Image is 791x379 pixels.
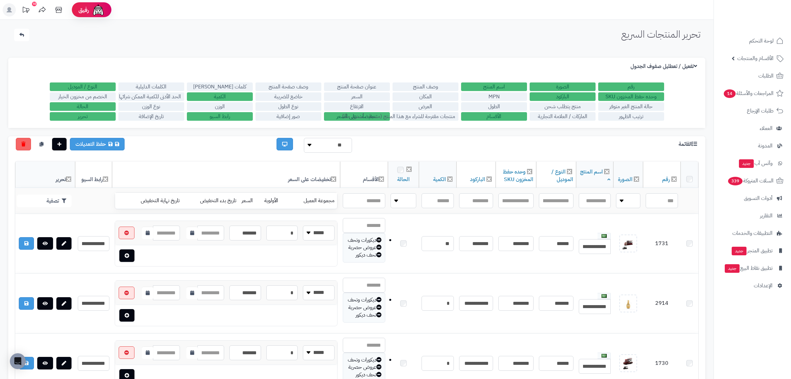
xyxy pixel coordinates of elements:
[732,247,747,255] span: جديد
[118,102,184,111] label: نوع الوزن
[718,190,787,206] a: أدوات التسويق
[621,29,700,40] h1: تحرير المنتجات السريع
[530,82,596,91] label: الصورة
[601,234,607,238] img: العربية
[630,63,699,70] h3: تفعيل / تعطليل صفوف الجدول
[643,214,681,274] td: 1731
[17,195,72,207] button: تصفية
[393,92,458,101] label: المكان
[725,264,740,273] span: جديد
[346,371,382,379] div: تحف ديكور
[731,246,773,255] span: تطبيق المتجر
[580,168,610,183] a: اسم المنتج
[182,193,239,209] td: تاريخ بدء التخفيض
[433,175,446,183] a: الكمية
[122,193,183,209] td: تاريخ نهاية التخفيض
[718,85,787,101] a: المراجعات والأسئلة14
[112,162,340,188] th: تخفيضات على السعر
[187,82,253,91] label: كلمات [PERSON_NAME]
[15,162,75,188] th: تحرير
[255,82,321,91] label: وصف صفحة المنتج
[758,141,773,150] span: المدونة
[746,9,785,23] img: logo-2.png
[187,112,253,121] label: رابط السيو
[727,176,774,185] span: السلات المتروكة
[393,102,458,111] label: العرض
[340,162,388,188] th: الأقسام
[324,112,390,121] label: تخفيضات على السعر
[718,68,787,84] a: الطلبات
[255,92,321,101] label: خاضع للضريبة
[601,294,607,298] img: العربية
[718,225,787,241] a: التطبيقات والخدمات
[598,82,664,91] label: رقم
[262,193,288,209] td: الأولوية
[718,243,787,259] a: تطبيق المتجرجديد
[718,120,787,136] a: العملاء
[50,82,116,91] label: النوع / الموديل
[346,296,382,304] div: ديكورات وتحف
[324,82,390,91] label: عنوان صفحة المنتج
[744,194,773,203] span: أدوات التسويق
[255,112,321,121] label: صور إضافية
[758,71,774,80] span: الطلبات
[760,124,773,133] span: العملاء
[118,92,184,101] label: الحد الأدنى للكمية الممكن شرائها
[324,102,390,111] label: الارتفاع
[346,304,382,311] div: عروض حصرية
[747,106,774,115] span: طلبات الإرجاع
[718,33,787,49] a: لوحة التحكم
[718,138,787,154] a: المدونة
[346,244,382,251] div: عروض حصرية
[718,173,787,189] a: السلات المتروكة339
[530,112,596,121] label: الماركات / العلامة التجارية
[50,92,116,101] label: الخصم من مخزون الخيار
[718,278,787,294] a: الإعدادات
[718,208,787,224] a: التقارير
[393,112,458,121] label: منتجات مقترحة للشراء مع هذا المنتج (منتجات تُشترى معًا)
[78,6,89,14] span: رفيق
[397,175,410,183] a: الحالة
[461,92,527,101] label: MPN
[749,36,774,46] span: لوحة التحكم
[727,176,743,186] span: 339
[618,175,632,183] a: الصورة
[118,112,184,121] label: تاريخ الإضافة
[50,112,116,121] label: تحرير
[346,251,382,259] div: تحف ديكور
[723,89,736,98] span: 14
[118,82,184,91] label: الكلمات الدليلية
[551,168,573,183] a: النوع / الموديل
[461,102,527,111] label: الطول
[75,162,112,188] th: رابط السيو
[598,112,664,121] label: ترتيب الظهور
[662,175,670,183] a: رقم
[718,155,787,171] a: وآتس آبجديد
[461,112,527,121] label: الأقسام
[324,92,390,101] label: السعر
[393,82,458,91] label: وصف المنتج
[732,229,773,238] span: التطبيقات والخدمات
[346,363,382,371] div: عروض حصرية
[737,54,774,63] span: الأقسام والمنتجات
[288,193,337,209] td: مجموعة العميل
[346,356,382,364] div: ديكورات وتحف
[187,102,253,111] label: الوزن
[754,281,773,290] span: الإعدادات
[50,102,116,111] label: الحالة
[598,102,664,111] label: حالة المنتج الغير متوفر
[32,2,37,6] div: 10
[739,159,754,168] span: جديد
[346,311,382,319] div: تحف ديكور
[679,141,699,147] h3: القائمة
[255,102,321,111] label: نوع الطول
[723,89,774,98] span: المراجعات والأسئلة
[718,260,787,276] a: تطبيق نقاط البيعجديد
[530,92,596,101] label: الباركود
[346,237,382,244] div: ديكورات وتحف
[598,92,664,101] label: وحده حفظ المخزون SKU
[718,103,787,119] a: طلبات الإرجاع
[760,211,773,220] span: التقارير
[503,168,533,183] a: وحده حفظ المخزون SKU
[92,3,105,16] img: ai-face.png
